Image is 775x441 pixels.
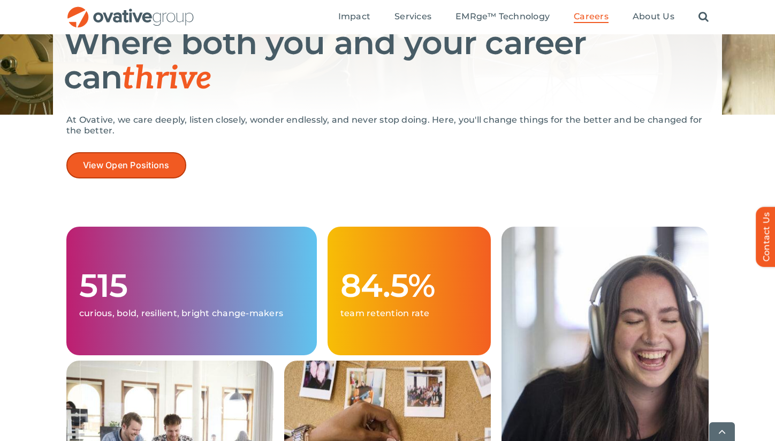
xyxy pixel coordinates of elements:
a: Impact [338,11,370,23]
h1: Where both you and your career can [64,26,711,96]
a: Careers [574,11,609,23]
p: curious, bold, resilient, bright change-makers [79,308,304,319]
span: thrive [122,59,211,98]
p: At Ovative, we care deeply, listen closely, wonder endlessly, and never stop doing. Here, you'll ... [66,115,709,136]
a: EMRge™ Technology [455,11,550,23]
a: View Open Positions [66,152,186,178]
h1: 515 [79,268,304,303]
span: About Us [633,11,674,22]
span: View Open Positions [83,160,170,170]
a: OG_Full_horizontal_RGB [66,5,195,16]
h1: 84.5% [340,268,478,303]
span: Careers [574,11,609,22]
a: Services [394,11,431,23]
a: About Us [633,11,674,23]
span: EMRge™ Technology [455,11,550,22]
span: Services [394,11,431,22]
a: Search [698,11,709,23]
span: Impact [338,11,370,22]
p: team retention rate [340,308,478,319]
